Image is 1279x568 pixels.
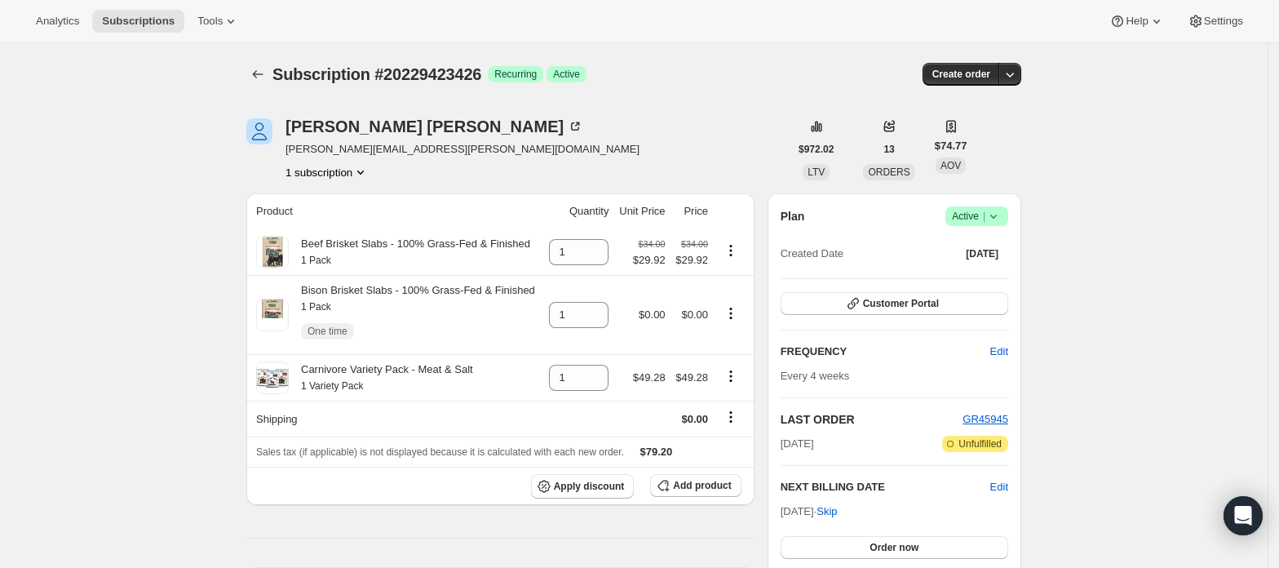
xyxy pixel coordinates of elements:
span: LTV [808,166,825,178]
span: ORDERS [868,166,909,178]
span: $29.92 [633,252,666,268]
span: Tools [197,15,223,28]
span: Edit [990,344,1008,360]
div: Carnivore Variety Pack - Meat & Salt [289,362,473,394]
small: $34.00 [638,239,665,249]
img: product img [256,299,289,331]
span: [DATE] · [781,505,838,517]
button: Product actions [718,367,744,385]
button: Product actions [285,164,369,180]
button: Create order [923,63,1000,86]
th: Quantity [543,193,613,229]
h2: LAST ORDER [781,411,963,428]
button: 13 [874,138,904,161]
small: 1 Pack [301,301,331,313]
button: Subscriptions [246,63,269,86]
span: Created Date [781,246,843,262]
span: $0.00 [681,413,708,425]
span: $49.28 [675,371,708,384]
button: Analytics [26,10,89,33]
span: Subscription #20229423426 [272,65,481,83]
button: Product actions [718,242,744,260]
button: $972.02 [789,138,843,161]
img: product img [256,362,289,394]
button: GR45945 [963,411,1008,428]
span: Settings [1204,15,1243,28]
th: Price [670,193,713,229]
img: product img [256,236,289,268]
span: Apply discount [554,480,625,493]
span: $0.00 [639,308,666,321]
button: Order now [781,536,1008,559]
span: Subscriptions [102,15,175,28]
span: Skip [817,504,837,520]
button: Tools [188,10,249,33]
span: Help [1126,15,1148,28]
a: GR45945 [963,413,1008,425]
span: [DATE] [966,247,998,260]
span: Unfulfilled [958,437,1002,450]
span: Sales tax (if applicable) is not displayed because it is calculated with each new order. [256,446,624,458]
button: Subscriptions [92,10,184,33]
span: Analytics [36,15,79,28]
button: Customer Portal [781,292,1008,315]
h2: NEXT BILLING DATE [781,479,990,495]
button: Edit [980,339,1018,365]
button: Add product [650,474,741,497]
div: Bison Brisket Slabs - 100% Grass-Fed & Finished [289,282,535,348]
h2: FREQUENCY [781,344,990,360]
span: AOV [940,160,961,171]
button: Apply discount [531,474,635,499]
span: [PERSON_NAME][EMAIL_ADDRESS][PERSON_NAME][DOMAIN_NAME] [285,141,639,158]
div: Beef Brisket Slabs - 100% Grass-Fed & Finished [289,236,530,268]
span: $79.20 [640,446,673,458]
span: Active [553,68,580,81]
span: $49.28 [633,371,666,384]
button: Skip [807,499,847,525]
th: Shipping [246,401,543,437]
span: [DATE] [781,436,814,452]
span: Recurring [494,68,537,81]
span: Create order [932,68,990,81]
th: Unit Price [613,193,670,229]
span: $29.92 [675,252,708,268]
span: $0.00 [681,308,708,321]
span: Order now [870,541,918,554]
span: One time [308,325,347,338]
span: $74.77 [935,138,967,154]
button: Edit [990,479,1008,495]
small: 1 Pack [301,255,331,266]
th: Product [246,193,543,229]
span: 13 [883,143,894,156]
small: $34.00 [681,239,708,249]
button: Settings [1178,10,1253,33]
button: Shipping actions [718,408,744,426]
span: Customer Portal [863,297,939,310]
span: Every 4 weeks [781,370,850,382]
div: [PERSON_NAME] [PERSON_NAME] [285,118,583,135]
span: Add product [673,479,731,492]
h2: Plan [781,208,805,224]
span: $972.02 [799,143,834,156]
span: | [983,210,985,223]
span: Daniel Dahler [246,118,272,144]
button: Product actions [718,304,744,322]
div: Open Intercom Messenger [1224,496,1263,535]
button: Help [1100,10,1174,33]
button: [DATE] [956,242,1008,265]
span: Active [952,208,1002,224]
small: 1 Variety Pack [301,380,363,392]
